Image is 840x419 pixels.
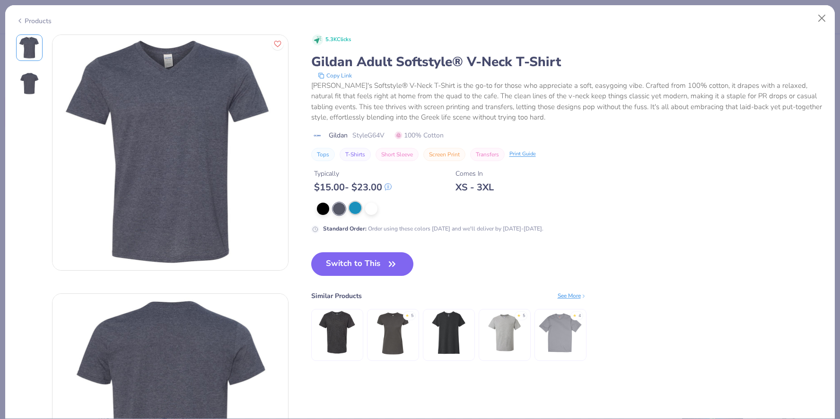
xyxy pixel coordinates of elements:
div: 5 [411,313,413,319]
div: Print Guide [509,150,536,158]
img: Hanes Hanes Adult Cool Dri® With Freshiq T-Shirt [538,310,583,355]
div: Comes In [455,169,494,179]
div: XS - 3XL [455,181,494,193]
div: ★ [573,313,577,316]
button: Switch to This [311,252,414,276]
div: Order using these colors [DATE] and we'll deliver by [DATE]-[DATE]. [323,224,543,233]
img: Lat Fine Jersey Tee [315,310,359,355]
span: 100% Cotton [395,130,444,140]
img: Back [18,72,41,95]
button: T-Shirts [340,148,371,161]
div: Similar Products [311,291,362,301]
img: Next Level Apparel Ladies' Cvc T-Shirt [426,310,471,355]
div: $ 15.00 - $ 23.00 [314,181,392,193]
div: Products [16,16,52,26]
img: brand logo [311,132,324,139]
div: ★ [405,313,409,316]
button: Short Sleeve [376,148,419,161]
button: copy to clipboard [315,71,355,80]
button: Tops [311,148,335,161]
div: Gildan Adult Softstyle® V-Neck T-Shirt [311,53,824,71]
span: Gildan [329,130,348,140]
img: Front [18,36,41,59]
div: ★ [517,313,521,316]
img: Tultex Women's Fine Jersey Slim Fit T-Shirt [370,310,415,355]
div: See More [558,291,586,300]
div: Typically [314,169,392,179]
button: Close [813,9,831,27]
div: [PERSON_NAME]'s Softstyle® V-Neck T-Shirt is the go-to for those who appreciate a soft, easygoing... [311,80,824,123]
span: 5.3K Clicks [325,36,351,44]
span: Style G64V [352,130,385,140]
button: Like [271,38,284,50]
div: 5 [523,313,525,319]
div: 4 [578,313,581,319]
button: Screen Print [423,148,465,161]
img: Jerzees Adult Dri-Power® Active Pocket T-Shirt [482,310,527,355]
button: Transfers [470,148,505,161]
img: Front [52,35,288,270]
strong: Standard Order : [323,225,367,232]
